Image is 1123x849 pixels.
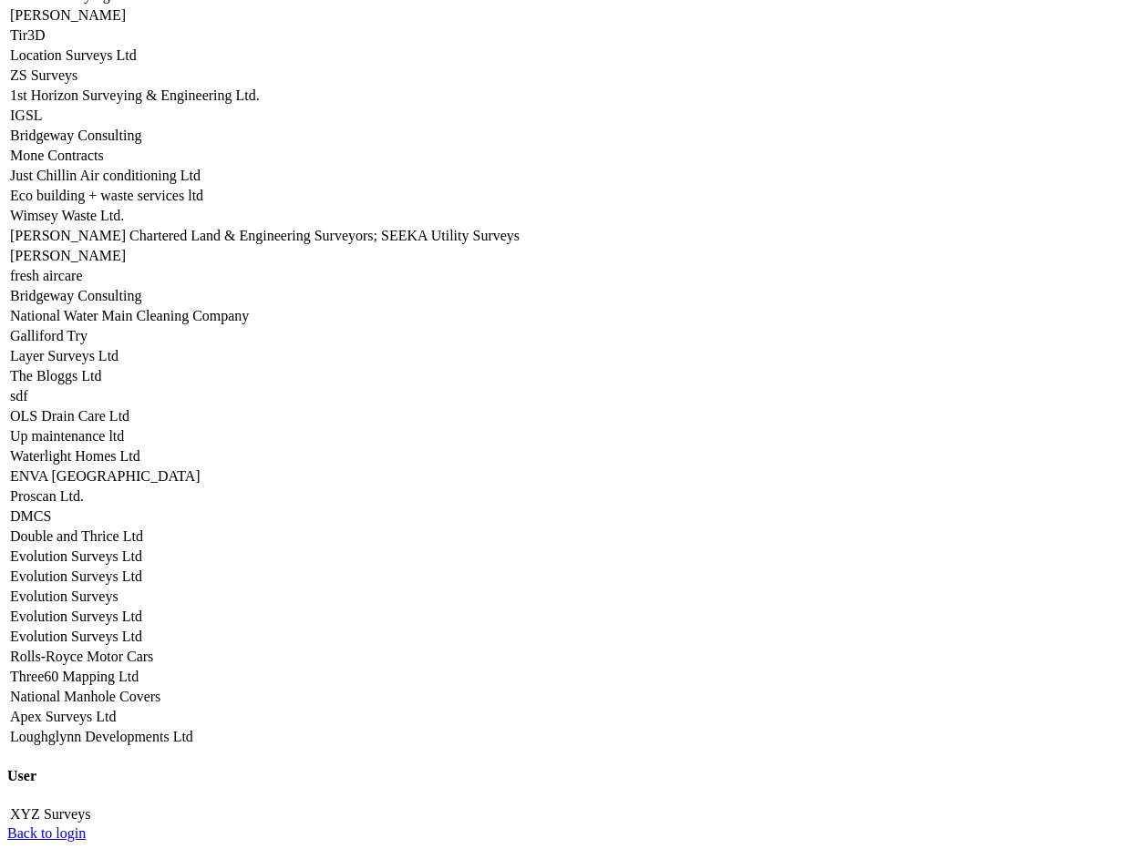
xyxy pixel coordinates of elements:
a: fresh aircare [10,268,83,283]
a: Evolution Surveys Ltd [10,609,142,624]
a: Double and Thrice Ltd [10,528,143,544]
a: National Manhole Covers [10,689,160,704]
a: Rolls-Royce Motor Cars [10,649,153,664]
a: Evolution Surveys Ltd [10,548,142,564]
a: Up maintenance ltd [10,428,124,444]
a: Just Chillin Air conditioning Ltd [10,168,201,183]
a: DMCS [10,508,51,524]
a: Mone Contracts [10,148,104,163]
a: Tir3D [10,27,46,43]
a: Wimsey Waste Ltd. [10,208,124,223]
a: Evolution Surveys Ltd [10,568,142,584]
a: Bridgeway Consulting [10,288,141,303]
a: OLS Drain Care Ltd [10,408,129,424]
a: Three60 Mapping Ltd [10,669,139,684]
a: Bridgeway Consulting [10,128,141,143]
a: [PERSON_NAME] [10,7,126,23]
a: Proscan Ltd. [10,488,84,504]
a: [PERSON_NAME] Chartered Land & Engineering Surveyors; SEEKA Utility Surveys [10,228,520,243]
a: Waterlight Homes Ltd [10,448,140,464]
a: Layer Surveys Ltd [10,348,118,363]
a: XYZ Surveys [10,806,90,822]
h4: User [7,768,1116,784]
a: Evolution Surveys Ltd [10,629,142,644]
a: Evolution Surveys [10,588,118,604]
a: sdf [10,388,28,404]
a: Apex Surveys Ltd [10,709,116,724]
a: Location Surveys Ltd [10,47,137,63]
a: Eco building + waste services ltd [10,188,203,203]
a: National Water Main Cleaning Company [10,308,249,323]
a: Back to login [7,825,86,841]
a: ENVA [GEOGRAPHIC_DATA] [10,468,201,484]
a: Loughglynn Developments Ltd [10,729,193,744]
a: ZS Surveys [10,67,77,83]
a: Galliford Try [10,328,88,343]
a: The Bloggs Ltd [10,368,101,384]
a: IGSL [10,107,42,123]
a: 1st Horizon Surveying & Engineering Ltd. [10,87,260,103]
a: [PERSON_NAME] [10,248,126,263]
